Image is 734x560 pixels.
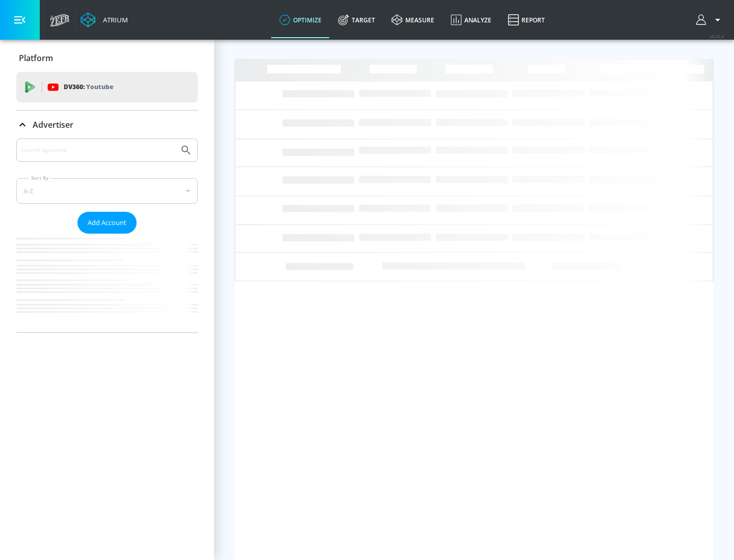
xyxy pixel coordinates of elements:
label: Sort By [29,175,51,181]
div: Advertiser [16,138,198,332]
span: v 4.25.4 [710,34,724,39]
a: measure [383,2,442,38]
p: DV360: [64,81,113,93]
a: Target [330,2,383,38]
a: Atrium [81,12,128,27]
div: Platform [16,44,198,72]
div: DV360: Youtube [16,72,198,102]
div: A-Z [16,178,198,204]
span: Add Account [88,217,126,229]
nav: list of Advertiser [16,234,198,332]
p: Platform [19,52,53,64]
a: optimize [271,2,330,38]
p: Youtube [86,81,113,92]
div: Advertiser [16,110,198,139]
p: Advertiser [33,119,73,130]
input: Search by name [20,144,175,157]
a: Analyze [442,2,500,38]
div: Atrium [99,15,128,24]
a: Report [500,2,553,38]
button: Add Account [77,212,137,234]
